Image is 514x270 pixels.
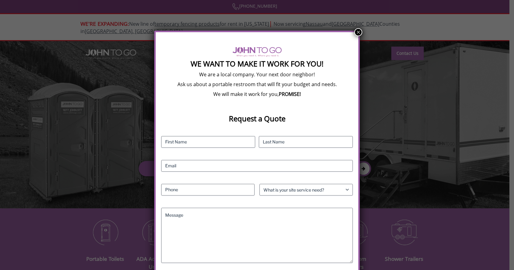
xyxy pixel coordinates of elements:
img: logo of viptogo [233,47,282,57]
strong: We Want To Make It Work For You! [191,59,323,69]
strong: Request a Quote [229,113,285,124]
input: First Name [161,136,255,148]
input: Last Name [259,136,353,148]
b: PROMISE! [279,91,301,97]
button: Close [354,28,362,36]
input: Email [161,160,353,172]
p: Ask us about a portable restroom that will fit your budget and needs. [161,81,353,88]
input: Phone [161,184,255,196]
p: We are a local company. Your next door neighbor! [161,71,353,78]
p: We will make it work for you, [161,91,353,97]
